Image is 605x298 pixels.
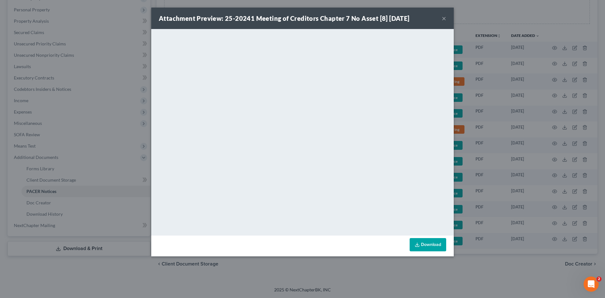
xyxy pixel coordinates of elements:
[584,277,599,292] iframe: Intercom live chat
[151,29,454,234] iframe: <object ng-attr-data='[URL][DOMAIN_NAME]' type='application/pdf' width='100%' height='650px'></ob...
[596,277,602,282] span: 2
[159,15,410,22] strong: Attachment Preview: 25-20241 Meeting of Creditors Chapter 7 No Asset [8] [DATE]
[442,15,446,22] button: ×
[410,238,446,251] a: Download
